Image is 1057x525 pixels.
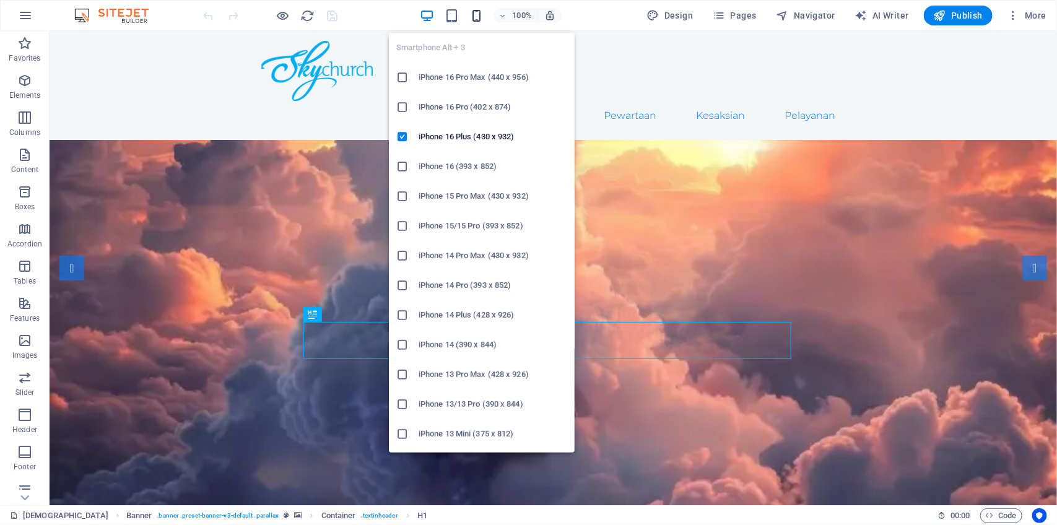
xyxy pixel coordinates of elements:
button: Pages [708,6,761,25]
h6: iPhone 13 Mini (375 x 812) [419,427,567,441]
p: Accordion [7,239,42,249]
span: 00 00 [950,508,970,523]
i: Reload page [301,9,315,23]
span: Publish [934,9,983,22]
span: Click to select. Double-click to edit [126,508,152,523]
p: Footer [14,462,36,472]
p: Columns [9,128,40,137]
h6: iPhone 14 Pro Max (430 x 932) [419,248,567,263]
span: . banner .preset-banner-v3-default .parallax [157,508,279,523]
button: Navigator [772,6,840,25]
p: Header [12,425,37,435]
i: This element contains a background [295,512,302,519]
h6: 100% [512,8,532,23]
span: Click to select. Double-click to edit [417,508,427,523]
p: Boxes [15,202,35,212]
span: : [959,511,961,520]
span: Navigator [776,9,835,22]
button: Publish [924,6,993,25]
button: More [1003,6,1051,25]
h6: iPhone 16 Plus (430 x 932) [419,129,567,144]
p: Slider [15,388,35,397]
span: Click to select. Double-click to edit [321,508,356,523]
p: Content [11,165,38,175]
h6: iPhone 15/15 Pro (393 x 852) [419,219,567,233]
button: reload [300,8,315,23]
h6: iPhone 14 Plus (428 x 926) [419,308,567,323]
button: AI Writer [850,6,914,25]
h6: Session time [937,508,970,523]
img: Editor Logo [71,8,164,23]
a: Click to cancel selection. Double-click to open Pages [10,508,108,523]
button: Usercentrics [1032,508,1047,523]
p: Features [10,313,40,323]
span: Design [647,9,694,22]
h6: iPhone 13 Pro Max (428 x 926) [419,367,567,382]
h6: iPhone 15 Pro Max (430 x 932) [419,189,567,204]
span: Code [986,508,1017,523]
h6: iPhone 14 Pro (393 x 852) [419,278,567,293]
span: . textinheader [361,508,398,523]
div: Design (Ctrl+Alt+Y) [642,6,698,25]
p: Images [12,350,38,360]
p: Tables [14,276,36,286]
h6: iPhone 16 Pro (402 x 874) [419,100,567,115]
span: Pages [713,9,756,22]
i: On resize automatically adjust zoom level to fit chosen device. [544,10,555,21]
i: This element is a customizable preset [284,512,289,519]
span: AI Writer [855,9,909,22]
p: Favorites [9,53,40,63]
nav: breadcrumb [126,508,427,523]
h6: iPhone 14 (390 x 844) [419,337,567,352]
button: 100% [494,8,537,23]
h6: iPhone 16 (393 x 852) [419,159,567,174]
h6: iPhone 16 Pro Max (440 x 956) [419,70,567,85]
button: Code [980,508,1022,523]
button: Click here to leave preview mode and continue editing [276,8,290,23]
button: Design [642,6,698,25]
span: More [1007,9,1046,22]
p: Elements [9,90,41,100]
h6: iPhone 13/13 Pro (390 x 844) [419,397,567,412]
